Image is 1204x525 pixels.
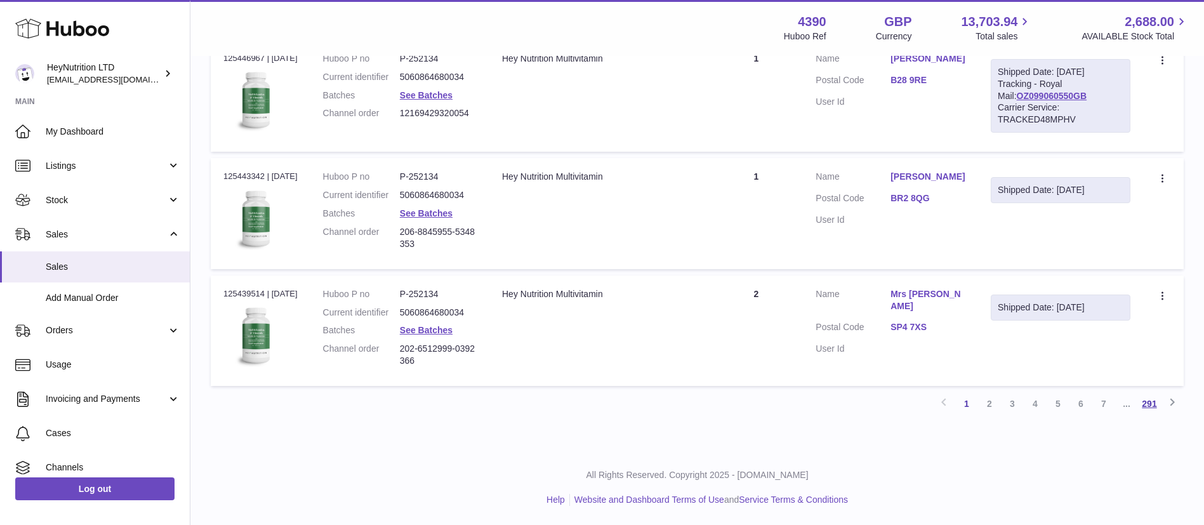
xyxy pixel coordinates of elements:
[710,40,804,152] td: 1
[400,107,477,119] dd: 12169429320054
[798,13,826,30] strong: 4390
[816,321,890,336] dt: Postal Code
[223,187,287,250] img: 43901725567377.jpeg
[15,64,34,83] img: internalAdmin-4390@internal.huboo.com
[46,427,180,439] span: Cases
[223,303,287,367] img: 43901725567377.jpeg
[46,462,180,474] span: Channels
[223,68,287,131] img: 43901725567377.jpeg
[710,276,804,386] td: 2
[15,477,175,500] a: Log out
[46,194,167,206] span: Stock
[400,307,477,319] dd: 5060864680034
[323,226,400,250] dt: Channel order
[816,171,890,186] dt: Name
[323,107,400,119] dt: Channel order
[978,392,1001,415] a: 2
[991,59,1130,133] div: Tracking - Royal Mail:
[46,160,167,172] span: Listings
[223,53,298,64] div: 125446967 | [DATE]
[976,30,1032,43] span: Total sales
[400,90,453,100] a: See Batches
[400,189,477,201] dd: 5060864680034
[998,302,1123,314] div: Shipped Date: [DATE]
[961,13,1017,30] span: 13,703.94
[46,324,167,336] span: Orders
[400,288,477,300] dd: P-252134
[323,171,400,183] dt: Huboo P no
[890,53,965,65] a: [PERSON_NAME]
[1138,392,1161,415] a: 291
[46,359,180,371] span: Usage
[47,62,161,86] div: HeyNutrition LTD
[1082,30,1189,43] span: AVAILABLE Stock Total
[46,229,167,241] span: Sales
[890,321,965,333] a: SP4 7XS
[1125,13,1174,30] span: 2,688.00
[323,208,400,220] dt: Batches
[323,189,400,201] dt: Current identifier
[1024,392,1047,415] a: 4
[739,495,848,505] a: Service Terms & Conditions
[223,171,298,182] div: 125443342 | [DATE]
[876,30,912,43] div: Currency
[816,214,890,226] dt: User Id
[502,53,697,65] div: Hey Nutrition Multivitamin
[890,171,965,183] a: [PERSON_NAME]
[546,495,565,505] a: Help
[46,292,180,304] span: Add Manual Order
[502,171,697,183] div: Hey Nutrition Multivitamin
[46,126,180,138] span: My Dashboard
[1082,13,1189,43] a: 2,688.00 AVAILABLE Stock Total
[323,343,400,367] dt: Channel order
[890,288,965,312] a: Mrs [PERSON_NAME]
[400,343,477,367] dd: 202-6512999-0392366
[1115,392,1138,415] span: ...
[46,261,180,273] span: Sales
[961,13,1032,43] a: 13,703.94 Total sales
[998,102,1123,126] div: Carrier Service: TRACKED48MPHV
[47,74,187,84] span: [EMAIL_ADDRESS][DOMAIN_NAME]
[400,171,477,183] dd: P-252134
[1069,392,1092,415] a: 6
[400,226,477,250] dd: 206-8845955-5348353
[816,53,890,68] dt: Name
[1047,392,1069,415] a: 5
[1092,392,1115,415] a: 7
[400,208,453,218] a: See Batches
[400,53,477,65] dd: P-252134
[502,288,697,300] div: Hey Nutrition Multivitamin
[400,325,453,335] a: See Batches
[1017,91,1087,101] a: OZ099060550GB
[884,13,911,30] strong: GBP
[323,71,400,83] dt: Current identifier
[998,184,1123,196] div: Shipped Date: [DATE]
[323,53,400,65] dt: Huboo P no
[46,393,167,405] span: Invoicing and Payments
[955,392,978,415] a: 1
[816,343,890,355] dt: User Id
[323,90,400,102] dt: Batches
[201,469,1194,481] p: All Rights Reserved. Copyright 2025 - [DOMAIN_NAME]
[710,158,804,269] td: 1
[323,324,400,336] dt: Batches
[816,96,890,108] dt: User Id
[890,192,965,204] a: BR2 8QG
[223,288,298,300] div: 125439514 | [DATE]
[323,288,400,300] dt: Huboo P no
[816,74,890,90] dt: Postal Code
[1001,392,1024,415] a: 3
[323,307,400,319] dt: Current identifier
[400,71,477,83] dd: 5060864680034
[574,495,724,505] a: Website and Dashboard Terms of Use
[890,74,965,86] a: B28 9RE
[784,30,826,43] div: Huboo Ref
[816,192,890,208] dt: Postal Code
[816,288,890,316] dt: Name
[570,494,848,506] li: and
[998,66,1123,78] div: Shipped Date: [DATE]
